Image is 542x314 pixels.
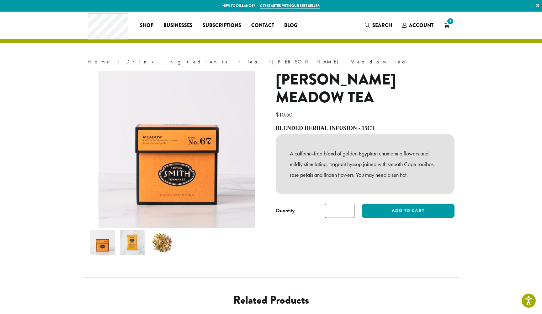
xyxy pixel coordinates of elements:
[446,17,454,25] span: 3
[276,111,294,118] bdi: 10.50
[409,22,433,29] span: Account
[372,22,392,29] span: Search
[251,22,274,30] span: Contact
[90,230,115,255] img: Steven Smith Meadow Tea
[276,111,279,118] span: $
[360,20,397,30] a: Search
[269,56,271,66] span: ›
[276,125,454,132] h4: Blended Herbal Infusion - 15ct
[238,56,240,66] span: ›
[88,58,454,66] nav: Breadcrumb
[163,22,193,30] span: Businesses
[362,204,454,218] button: Add to cart
[276,71,454,107] h1: [PERSON_NAME] Meadow Tea
[284,22,297,30] span: Blog
[133,293,409,307] h2: Related products
[117,56,120,66] span: ›
[126,58,231,65] a: Drink Ingredients
[135,20,158,30] a: Shop
[203,22,241,30] span: Subscriptions
[276,207,295,214] div: Quantity
[260,3,320,8] a: Get started with our best seller
[325,204,354,218] input: Product quantity
[290,148,440,180] p: A caffeine-free blend of golden Egyptian chamomile flowers and mildly stimulating, fragrant hysso...
[88,58,111,65] a: Home
[120,230,145,255] img: Steven Smith Meadow Tea - Image 2
[150,230,174,255] img: Steven Smith Meadow Tea - Image 3
[140,22,153,30] span: Shop
[247,58,262,65] a: Tea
